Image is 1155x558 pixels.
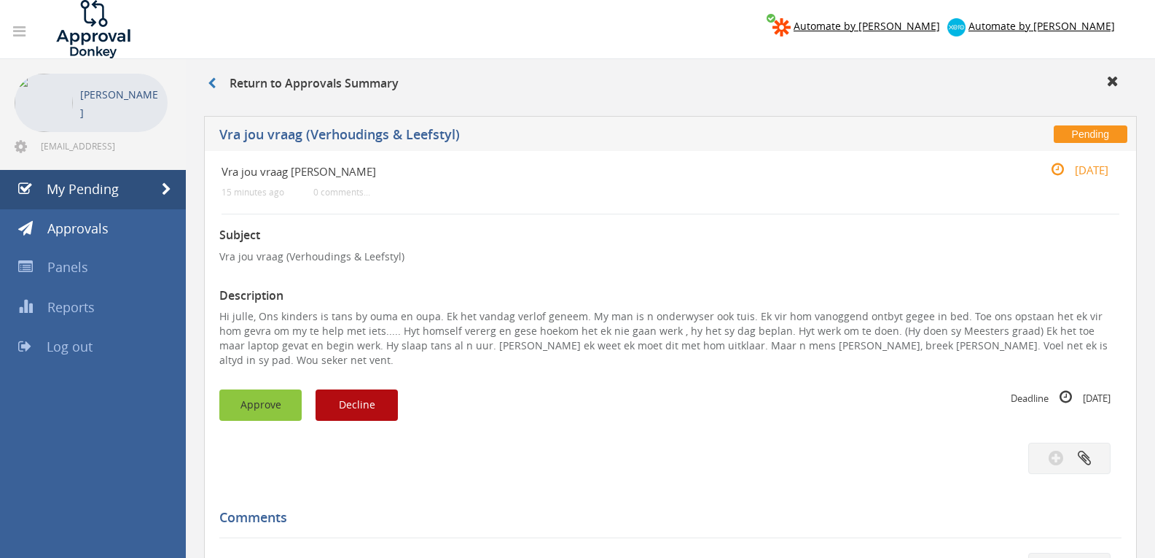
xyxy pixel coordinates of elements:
small: 0 comments... [313,187,370,198]
span: Automate by [PERSON_NAME] [968,19,1115,33]
span: Panels [47,258,88,276]
span: Approvals [47,220,109,237]
span: Log out [47,338,93,355]
small: 15 minutes ago [222,187,284,198]
h5: Comments [219,511,1111,525]
p: Vra jou vraag (Verhoudings & Leefstyl) [219,249,1121,264]
img: zapier-logomark.png [772,18,791,36]
small: Deadline [DATE] [1011,390,1111,406]
small: [DATE] [1035,162,1108,178]
span: Pending [1054,125,1127,143]
p: Hi julle, Ons kinders is tans by ouma en oupa. Ek het vandag verlof geneem. My man is n onderwyse... [219,309,1121,368]
span: Automate by [PERSON_NAME] [794,19,940,33]
h3: Return to Approvals Summary [208,77,399,90]
h3: Subject [219,229,1121,242]
button: Approve [219,390,302,421]
h4: Vra jou vraag [PERSON_NAME] [222,166,970,178]
img: xero-logo.png [947,18,966,36]
button: Decline [316,390,398,421]
span: My Pending [47,180,119,198]
h3: Description [219,290,1121,303]
span: [EMAIL_ADDRESS][DOMAIN_NAME] [41,140,165,152]
h5: Vra jou vraag (Verhoudings & Leefstyl) [219,128,853,146]
span: Reports [47,298,95,316]
p: [PERSON_NAME] [80,85,160,122]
